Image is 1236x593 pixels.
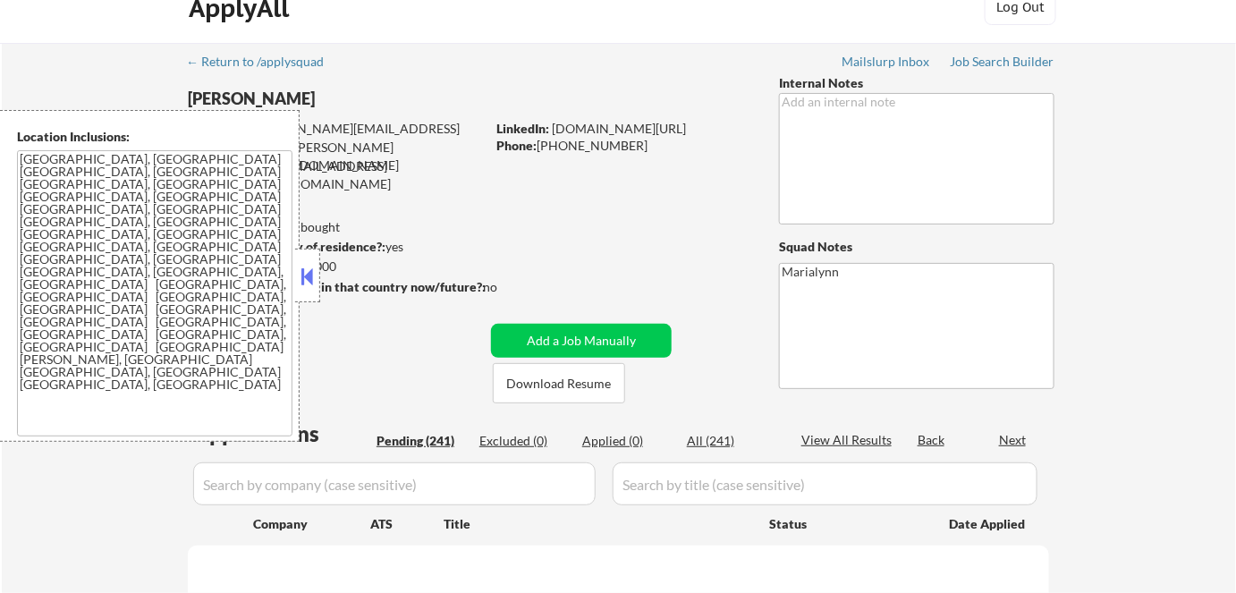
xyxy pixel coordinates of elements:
div: Location Inclusions: [17,128,292,146]
div: Date Applied [949,515,1028,533]
div: ATS [370,515,444,533]
div: [PERSON_NAME][EMAIL_ADDRESS][DOMAIN_NAME] [189,120,485,155]
div: Internal Notes [779,74,1054,92]
a: [DOMAIN_NAME][URL] [552,121,686,136]
div: Next [999,431,1028,449]
input: Search by company (case sensitive) [193,462,596,505]
div: [PHONE_NUMBER] [496,137,749,155]
div: Pending (241) [377,432,466,450]
div: [PERSON_NAME] [188,88,555,110]
strong: LinkedIn: [496,121,549,136]
input: Search by title (case sensitive) [613,462,1037,505]
div: All (241) [687,432,776,450]
button: Download Resume [493,363,625,403]
div: Status [769,507,923,539]
div: yes [187,238,479,256]
div: [EMAIL_ADDRESS][PERSON_NAME][DOMAIN_NAME] [188,157,485,192]
strong: Will need Visa to work in that country now/future?: [188,279,486,294]
div: Applications [193,423,370,445]
div: ← Return to /applysquad [186,55,341,68]
div: $135,000 [187,258,485,275]
div: [PERSON_NAME][EMAIL_ADDRESS][DOMAIN_NAME] [189,139,485,174]
div: Job Search Builder [950,55,1054,68]
div: Company [253,515,370,533]
a: ← Return to /applysquad [186,55,341,72]
div: no [483,278,534,296]
div: Title [444,515,752,533]
div: Squad Notes [779,238,1054,256]
div: Applied (0) [582,432,672,450]
a: Mailslurp Inbox [842,55,931,72]
button: Add a Job Manually [491,324,672,358]
div: Excluded (0) [479,432,569,450]
div: View All Results [801,431,897,449]
div: Mailslurp Inbox [842,55,931,68]
strong: Phone: [496,138,537,153]
div: 0 sent / 100 bought [187,218,485,236]
div: Back [918,431,946,449]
